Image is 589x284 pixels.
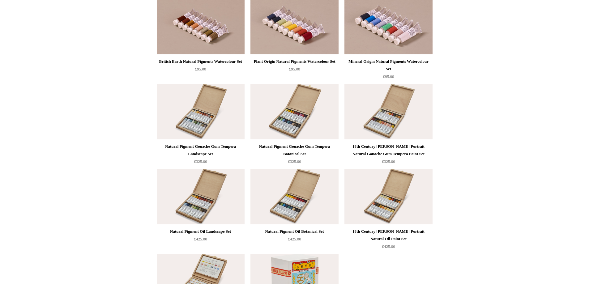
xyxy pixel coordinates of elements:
div: British Earth Natural Pigments Watercolour Set [158,58,243,65]
span: £425.00 [382,244,395,249]
div: 18th Century [PERSON_NAME] Portrait Natural Gouache Gum Tempera Paint Set [346,143,431,158]
a: Natural Pigment Oil Botanical Set Natural Pigment Oil Botanical Set [250,169,338,224]
span: £425.00 [288,237,301,241]
span: £325.00 [382,159,395,164]
img: Natural Pigment Gouache Gum Tempera Landscape Set [157,84,245,139]
img: 18th Century George Romney Portrait Natural Oil Paint Set [344,169,432,224]
a: 18th Century [PERSON_NAME] Portrait Natural Oil Paint Set £425.00 [344,228,432,253]
div: Mineral Origin Natural Pigments Watercolour Set [346,58,431,73]
span: £95.00 [383,74,394,79]
div: 18th Century [PERSON_NAME] Portrait Natural Oil Paint Set [346,228,431,243]
span: £325.00 [194,159,207,164]
a: Mineral Origin Natural Pigments Watercolour Set £95.00 [344,58,432,83]
span: £425.00 [194,237,207,241]
a: Natural Pigment Gouache Gum Tempera Botanical Set £325.00 [250,143,338,168]
a: British Earth Natural Pigments Watercolour Set £95.00 [157,58,245,83]
span: £325.00 [288,159,301,164]
img: Natural Pigment Oil Landscape Set [157,169,245,224]
div: Natural Pigment Oil Botanical Set [252,228,337,235]
div: Plant Origin Natural Pigments Watercolour Set [252,58,337,65]
div: Natural Pigment Oil Landscape Set [158,228,243,235]
img: 18th Century George Romney Portrait Natural Gouache Gum Tempera Paint Set [344,84,432,139]
a: Plant Origin Natural Pigments Watercolour Set £95.00 [250,58,338,83]
img: Natural Pigment Gouache Gum Tempera Botanical Set [250,84,338,139]
span: £95.00 [195,67,206,71]
a: 18th Century [PERSON_NAME] Portrait Natural Gouache Gum Tempera Paint Set £325.00 [344,143,432,168]
a: Natural Pigment Gouache Gum Tempera Landscape Set Natural Pigment Gouache Gum Tempera Landscape Set [157,84,245,139]
a: Natural Pigment Gouache Gum Tempera Landscape Set £325.00 [157,143,245,168]
a: Natural Pigment Gouache Gum Tempera Botanical Set Natural Pigment Gouache Gum Tempera Botanical Set [250,84,338,139]
div: Natural Pigment Gouache Gum Tempera Landscape Set [158,143,243,158]
img: Natural Pigment Oil Botanical Set [250,169,338,224]
span: £95.00 [289,67,300,71]
div: Natural Pigment Gouache Gum Tempera Botanical Set [252,143,337,158]
a: 18th Century George Romney Portrait Natural Oil Paint Set 18th Century George Romney Portrait Nat... [344,169,432,224]
a: Natural Pigment Oil Landscape Set £425.00 [157,228,245,253]
a: 18th Century George Romney Portrait Natural Gouache Gum Tempera Paint Set 18th Century George Rom... [344,84,432,139]
a: Natural Pigment Oil Landscape Set Natural Pigment Oil Landscape Set [157,169,245,224]
a: Natural Pigment Oil Botanical Set £425.00 [250,228,338,253]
